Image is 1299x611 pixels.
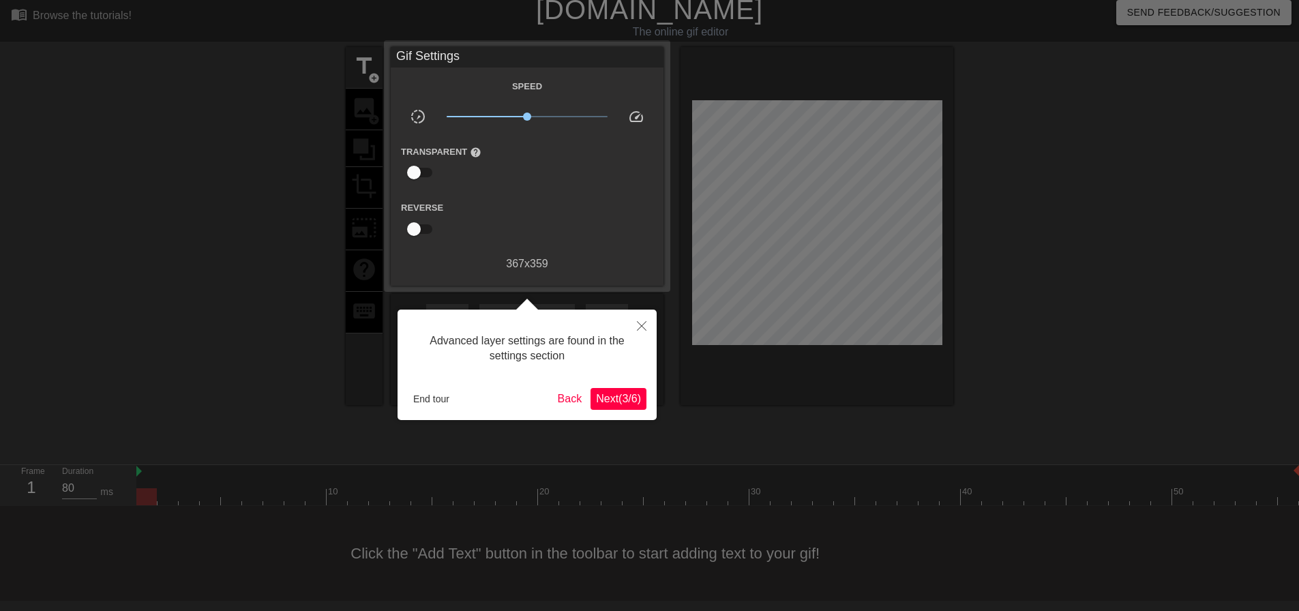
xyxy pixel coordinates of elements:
button: End tour [408,389,455,409]
span: Next ( 3 / 6 ) [596,393,641,404]
button: Back [552,388,588,410]
div: Advanced layer settings are found in the settings section [408,320,646,378]
button: Next [591,388,646,410]
button: Close [627,310,657,341]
